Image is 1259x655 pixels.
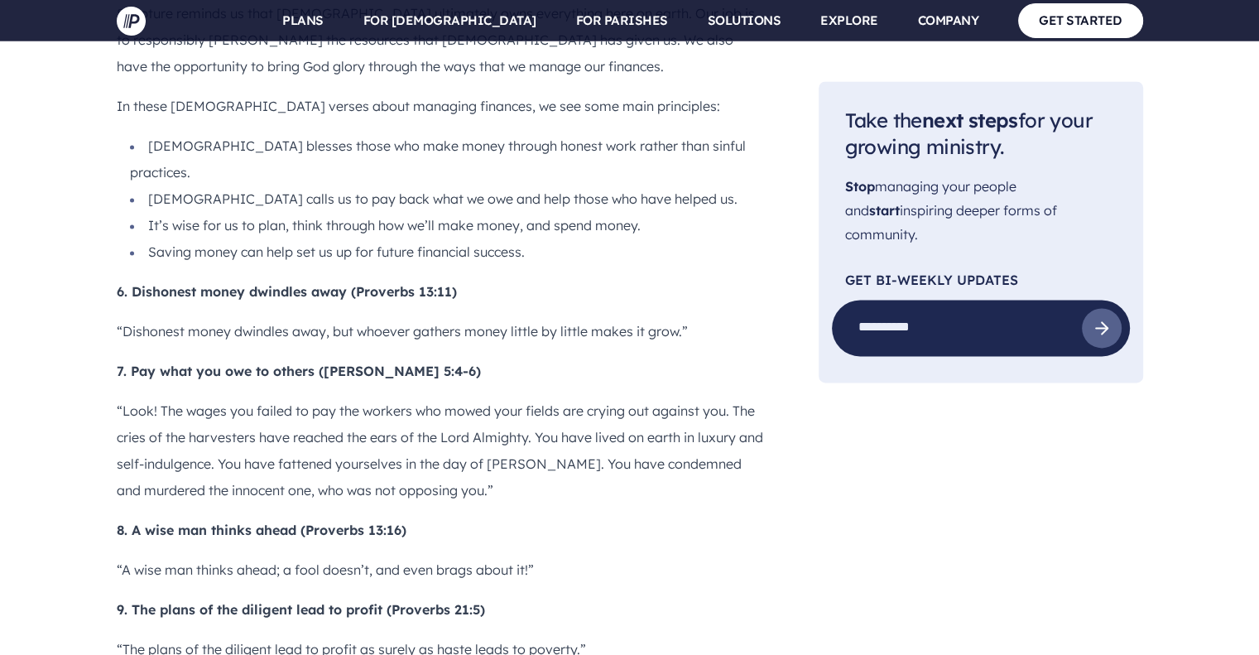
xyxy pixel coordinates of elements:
li: [DEMOGRAPHIC_DATA] calls us to pay back what we owe and help those who have helped us. [130,185,766,212]
p: Get Bi-Weekly Updates [845,273,1117,287]
p: “Dishonest money dwindles away, but whoever gathers money little by little makes it grow.” [117,318,766,344]
li: [DEMOGRAPHIC_DATA] blesses those who make money through honest work rather than sinful practices. [130,132,766,185]
b: 6. Dishonest money dwindles away (Proverbs 13:11) [117,283,457,300]
p: In these [DEMOGRAPHIC_DATA] verses about managing finances, we see some main principles: [117,93,766,119]
p: managing your people and inspiring deeper forms of community. [845,176,1117,247]
li: Saving money can help set us up for future financial success. [130,238,766,265]
span: Take the for your growing ministry. [845,108,1093,160]
a: GET STARTED [1018,3,1143,37]
li: It’s wise for us to plan, think through how we’ll make money, and spend money. [130,212,766,238]
b: 9. The plans of the diligent lead to profit (Proverbs 21:5) [117,601,485,618]
span: next steps [922,108,1018,132]
span: start [869,202,900,219]
span: Stop [845,179,875,195]
b: 8. A wise man thinks ahead (Proverbs 13:16) [117,522,406,538]
p: “A wise man thinks ahead; a fool doesn’t, and even brags about it!” [117,556,766,583]
b: 7. Pay what you owe to others ([PERSON_NAME] 5:4-6) [117,363,481,379]
p: “Look! The wages you failed to pay the workers who mowed your fields are crying out against you. ... [117,397,766,503]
